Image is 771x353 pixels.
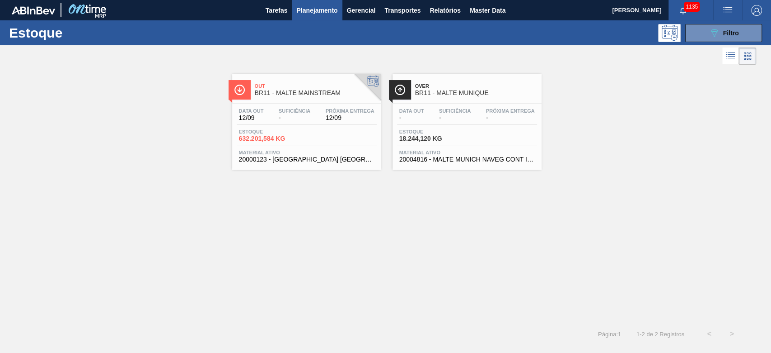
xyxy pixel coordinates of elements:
span: - [439,114,471,121]
span: BR11 - MALTE MUNIQUE [415,90,537,96]
button: Notificações [668,4,697,17]
img: TNhmsLtSVTkK8tSr43FrP2fwEKptu5GPRR3wAAAABJRU5ErkJggg== [12,6,55,14]
span: Suficiência [439,108,471,114]
span: 20004816 - MALTE MUNICH NAVEG CONT IMPORT SUP 40% [399,156,535,163]
span: 632.201,584 KG [239,135,302,142]
span: Transportes [384,5,421,16]
a: ÍconeOverBR11 - MALTE MUNIQUEData out-Suficiência-Próxima Entrega-Estoque18.244,120 KGMaterial at... [386,67,546,170]
span: 20000123 - MALTA URUGUAY BRAHMA BRASIL GRANEL [239,156,374,163]
span: 1 - 2 de 2 Registros [635,331,684,338]
div: Visão em Cards [739,48,756,65]
img: Logout [751,5,762,16]
span: Material ativo [399,150,535,155]
span: Data out [399,108,424,114]
span: Estoque [399,129,463,134]
img: userActions [722,5,733,16]
span: 1135 [684,2,700,12]
span: 12/09 [326,114,374,121]
button: Filtro [685,24,762,42]
span: Over [415,83,537,89]
span: Página : 1 [598,331,621,338]
span: Data out [239,108,264,114]
span: Master Data [470,5,505,16]
img: Ícone [394,84,406,95]
span: Suficiência [279,108,310,114]
span: Próxima Entrega [486,108,535,114]
span: Out [255,83,377,89]
div: Pogramando: nenhum usuário selecionado [658,24,681,42]
img: Ícone [234,84,245,95]
span: - [399,114,424,121]
span: Tarefas [266,5,288,16]
span: Filtro [723,29,739,37]
span: 12/09 [239,114,264,121]
span: Material ativo [239,150,374,155]
span: Gerencial [347,5,376,16]
span: Planejamento [296,5,337,16]
span: BR11 - MALTE MAINSTREAM [255,90,377,96]
span: Próxima Entrega [326,108,374,114]
div: Visão em Lista [722,48,739,65]
button: > [720,323,743,345]
span: - [486,114,535,121]
span: Estoque [239,129,302,134]
a: ÍconeOutBR11 - MALTE MAINSTREAMData out12/09Suficiência-Próxima Entrega12/09Estoque632.201,584 KG... [225,67,386,170]
span: Relatórios [430,5,460,16]
button: < [698,323,720,345]
h1: Estoque [9,28,141,38]
span: - [279,114,310,121]
span: 18.244,120 KG [399,135,463,142]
